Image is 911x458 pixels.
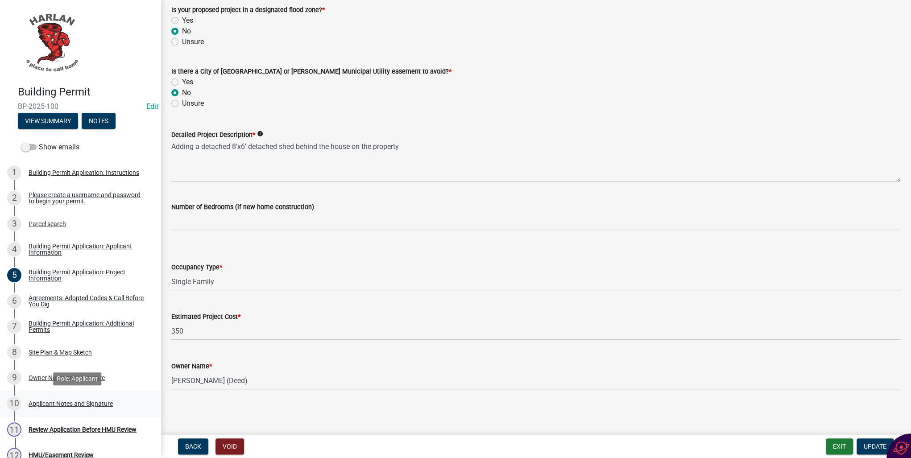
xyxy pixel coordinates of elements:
[21,142,79,153] label: Show emails
[7,319,21,334] div: 7
[7,371,21,385] div: 9
[182,37,204,47] label: Unsure
[29,295,146,307] div: Agreements: Adopted Codes & Call Before You Dig
[171,132,255,138] label: Detailed Project Description
[171,314,240,320] label: Estimated Project Cost
[82,113,116,129] button: Notes
[29,269,146,281] div: Building Permit Application: Project Information
[171,7,325,13] label: Is your proposed project in a designated flood zone?
[182,26,191,37] label: No
[215,438,244,454] button: Void
[29,349,92,355] div: Site Plan & Map Sketch
[29,169,139,176] div: Building Permit Application: Instructions
[53,372,101,385] div: Role: Applicant
[29,320,146,333] div: Building Permit Application: Additional Permits
[857,438,894,454] button: Update
[29,375,105,381] div: Owner Notes and Signature
[18,113,78,129] button: View Summary
[178,438,208,454] button: Back
[7,191,21,205] div: 2
[7,165,21,180] div: 1
[7,217,21,231] div: 3
[182,87,191,98] label: No
[185,443,201,450] span: Back
[7,242,21,256] div: 4
[182,77,193,87] label: Yes
[29,192,146,204] div: Please create a username and password to begin your permit.
[7,268,21,282] div: 5
[18,102,143,111] span: BP-2025-100
[7,396,21,411] div: 10
[171,363,212,370] label: Owner Name
[146,102,158,111] a: Edit
[18,86,153,99] h4: Building Permit
[29,426,137,433] div: Review Application Before HMU Review
[826,438,853,454] button: Exit
[171,204,314,210] label: Number of Bedrooms (if new home construction)
[171,264,222,271] label: Occupancy Type
[29,243,146,256] div: Building Permit Application: Applicant Information
[171,69,451,75] label: Is there a City of [GEOGRAPHIC_DATA] or [PERSON_NAME] Municipal Utility easement to avoid?
[29,221,66,227] div: Parcel search
[7,345,21,359] div: 8
[18,9,85,76] img: City of Harlan, Iowa
[146,102,158,111] wm-modal-confirm: Edit Application Number
[864,443,886,450] span: Update
[182,98,204,109] label: Unsure
[257,131,263,137] i: info
[82,118,116,125] wm-modal-confirm: Notes
[29,400,113,407] div: Applicant Notes and Signature
[7,422,21,437] div: 11
[18,118,78,125] wm-modal-confirm: Summary
[182,15,193,26] label: Yes
[7,294,21,308] div: 6
[29,452,94,458] div: HMU/Easement Review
